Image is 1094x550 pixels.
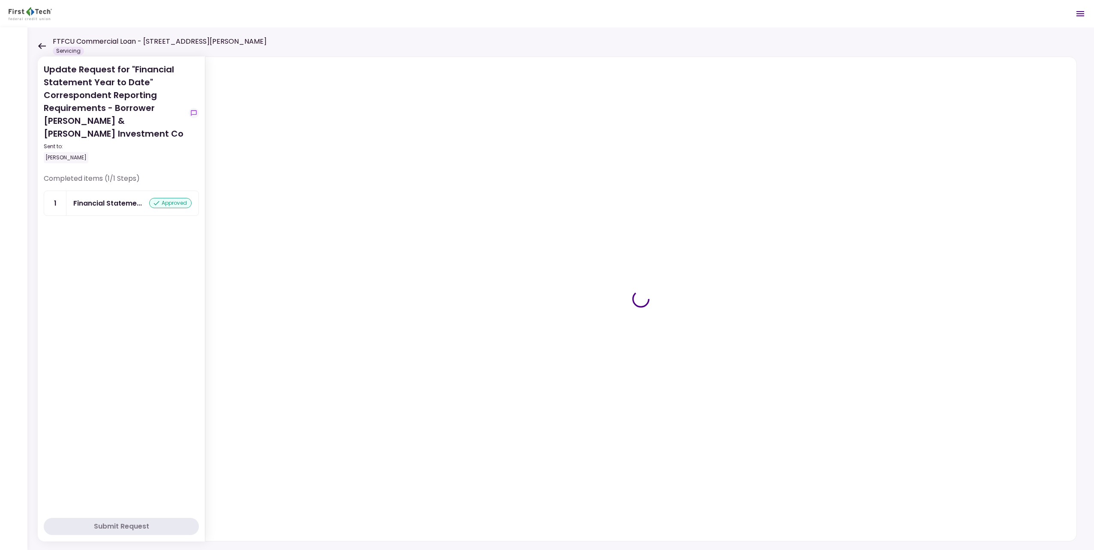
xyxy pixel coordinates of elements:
img: Partner icon [9,7,52,20]
button: Open menu [1070,3,1091,24]
div: Submit Request [94,521,149,532]
div: Completed items (1/1 Steps) [44,173,199,191]
div: 1 [44,191,66,215]
div: Servicing [53,47,84,55]
div: approved [149,198,192,208]
div: Update Request for "Financial Statement Year to Date" Correspondent Reporting Requirements - Borr... [44,63,185,163]
button: show-messages [189,108,199,118]
h1: FTFCU Commercial Loan - [STREET_ADDRESS][PERSON_NAME] [53,36,267,47]
div: Sent to: [44,143,185,150]
div: [PERSON_NAME] [44,152,88,163]
div: Financial Statement Year to Date [73,198,142,209]
a: 1Financial Statement Year to Dateapproved [44,191,199,216]
button: Submit Request [44,518,199,535]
